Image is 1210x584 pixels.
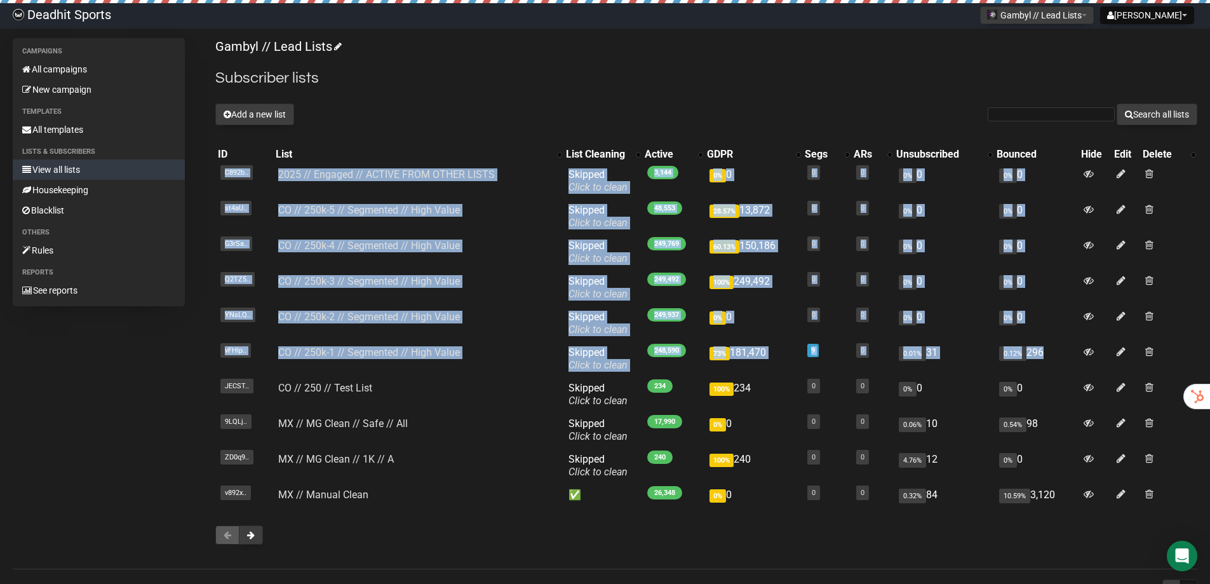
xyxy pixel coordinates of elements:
span: 0% [899,204,917,219]
span: 100% [709,276,734,289]
img: 3fbe88bd53d624040ed5a02265cbbb0f [13,9,24,20]
a: 0 [812,204,816,212]
span: 249,937 [647,308,686,322]
th: GDPR: No sort applied, activate to apply an ascending sort [704,146,802,163]
span: 4.76% [899,453,926,468]
div: Edit [1114,148,1138,161]
span: 0.12% [999,346,1026,361]
span: Skipped [568,382,628,407]
td: 0 [894,199,993,234]
span: 0.01% [899,346,926,361]
a: MX // MG Clean // 1K // A [278,453,394,465]
td: 0 [994,377,1079,412]
th: ID: No sort applied, sorting is disabled [215,146,273,163]
td: 234 [704,377,802,412]
span: 100% [709,383,734,396]
div: ID [218,148,271,161]
span: 0% [999,204,1017,219]
span: vFHlp.. [220,343,251,358]
a: See reports [13,280,185,301]
a: 0 [812,240,816,248]
span: Skipped [568,346,628,371]
a: All campaigns [13,59,185,79]
td: 84 [894,484,993,506]
span: JECST.. [220,379,253,393]
span: 26,348 [647,486,682,499]
a: Blacklist [13,200,185,221]
span: 0% [899,240,917,254]
button: Add a new list [215,104,294,125]
span: 0% [999,275,1017,290]
span: 0% [709,169,726,182]
li: Templates [13,104,185,119]
a: MX // Manual Clean [278,489,368,501]
a: View all lists [13,160,185,180]
a: CO // 250k-4 // Segmented // High Value [278,240,460,252]
div: Unsubscribed [896,148,981,161]
td: 249,492 [704,270,802,306]
span: 0% [899,311,917,325]
span: Skipped [568,204,628,229]
a: 0 [812,168,816,177]
a: New campaign [13,79,185,100]
td: 0 [704,412,802,448]
a: CO // 250k-1 // Segmented // High Value [278,346,460,358]
th: Hide: No sort applied, sorting is disabled [1079,146,1112,163]
td: 0 [994,270,1079,306]
span: 28.57% [709,205,739,218]
th: Segs: No sort applied, activate to apply an ascending sort [802,146,851,163]
td: 0 [994,306,1079,341]
a: 0 [812,418,816,426]
div: List [276,148,551,161]
span: 0% [899,275,917,290]
span: G3rSa.. [220,236,252,251]
td: 0 [994,234,1079,270]
li: Others [13,225,185,240]
span: 10.59% [999,489,1030,503]
a: 0 [861,346,864,355]
td: ✅ [563,484,642,506]
td: 0 [894,234,993,270]
th: Active: No sort applied, activate to apply an ascending sort [642,146,705,163]
td: 3,120 [994,484,1079,506]
a: 0 [861,382,864,390]
a: 0 [861,240,864,248]
div: ARs [854,148,882,161]
td: 10 [894,412,993,448]
span: Q2TZ5.. [220,272,255,287]
a: CO // 250k-3 // Segmented // High Value [278,275,460,287]
button: Gambyl // Lead Lists [980,6,1094,24]
a: Click to clean [568,252,628,264]
span: 100% [709,454,734,467]
span: 0% [999,382,1017,397]
span: st4aU.. [220,201,252,215]
th: List: No sort applied, activate to apply an ascending sort [273,146,563,163]
div: Bounced [997,148,1076,161]
td: 0 [704,163,802,199]
span: 0% [899,382,917,397]
td: 0 [994,199,1079,234]
td: 181,470 [704,341,802,377]
td: 13,872 [704,199,802,234]
span: YNsLQ.. [220,308,255,322]
a: 2025 // Engaged // ACTIVE FROM OTHER LISTS [278,168,495,180]
span: Skipped [568,275,628,300]
span: 48,553 [647,201,682,215]
span: 0.06% [899,418,926,432]
th: Edit: No sort applied, sorting is disabled [1112,146,1140,163]
td: 0 [704,484,802,506]
a: Click to clean [568,466,628,478]
span: 234 [647,379,673,393]
th: List Cleaning: No sort applied, activate to apply an ascending sort [563,146,642,163]
span: 249,769 [647,237,686,250]
span: Skipped [568,418,628,442]
div: Segs [805,148,838,161]
td: 240 [704,448,802,484]
button: Search all lists [1117,104,1197,125]
span: 0% [999,453,1017,468]
a: Rules [13,240,185,261]
div: Delete [1143,148,1185,161]
td: 296 [994,341,1079,377]
td: 0 [894,377,993,412]
a: 0 [861,418,864,426]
